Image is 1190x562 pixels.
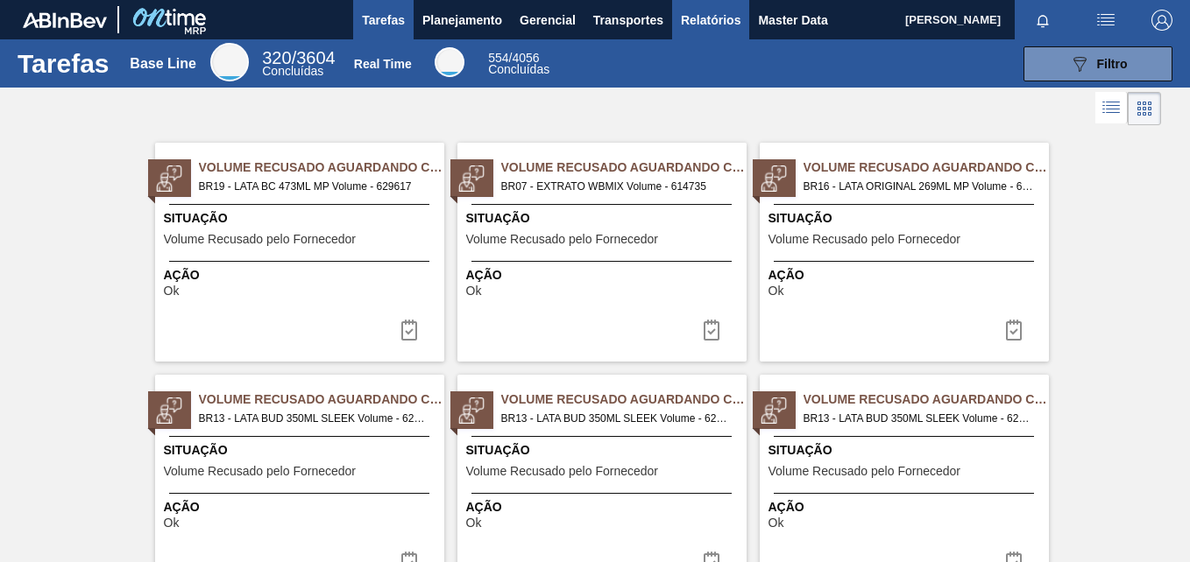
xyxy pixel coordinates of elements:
[1015,8,1071,32] button: Notificações
[199,158,444,177] span: Volume Recusado Aguardando Ciência
[466,209,742,228] span: Situação
[1095,10,1116,31] img: userActions
[262,64,323,78] span: Concluídas
[199,409,430,428] span: BR13 - LATA BUD 350ML SLEEK Volume - 629546
[993,313,1035,348] button: icon-task-complete
[388,313,430,348] button: icon-task-complete
[199,390,444,409] span: Volume Recusado Aguardando Ciência
[399,320,420,341] img: icon-task-complete
[769,233,960,246] span: Volume Recusado pelo Fornecedor
[804,158,1049,177] span: Volume Recusado Aguardando Ciência
[769,441,1045,460] span: Situação
[769,266,1045,285] span: Ação
[18,53,110,74] h1: Tarefas
[691,313,733,348] button: icon-task-complete
[804,409,1035,428] span: BR13 - LATA BUD 350ML SLEEK Volume - 629549
[262,48,291,67] span: 320
[769,209,1045,228] span: Situação
[691,313,733,348] div: Completar tarefa: 30375226
[23,12,107,28] img: TNhmsLtSVTkK8tSr43FrP2fwEKptu5GPRR3wAAAABJRU5ErkJggg==
[164,465,356,478] span: Volume Recusado pelo Fornecedor
[210,43,249,81] div: Base Line
[1151,10,1172,31] img: Logout
[804,177,1035,196] span: BR16 - LATA ORIGINAL 269ML MP Volume - 629866
[164,266,440,285] span: Ação
[761,165,787,192] img: status
[164,209,440,228] span: Situação
[466,285,482,298] span: Ok
[501,158,747,177] span: Volume Recusado Aguardando Ciência
[501,177,733,196] span: BR07 - EXTRATO WBMIX Volume - 614735
[769,516,784,530] span: Ok
[362,10,405,31] span: Tarefas
[769,498,1045,516] span: Ação
[1024,46,1172,81] button: Filtro
[488,51,508,65] span: 554
[466,498,742,516] span: Ação
[354,57,412,71] div: Real Time
[681,10,740,31] span: Relatórios
[466,266,742,285] span: Ação
[701,320,722,341] img: icon-task-complete
[466,441,742,460] span: Situação
[769,465,960,478] span: Volume Recusado pelo Fornecedor
[993,313,1035,348] div: Completar tarefa: 30376613
[488,51,539,65] span: / 4056
[488,62,549,76] span: Concluídas
[156,165,182,192] img: status
[164,285,180,298] span: Ok
[593,10,663,31] span: Transportes
[466,233,658,246] span: Volume Recusado pelo Fornecedor
[458,165,485,192] img: status
[262,48,335,67] span: / 3604
[466,516,482,530] span: Ok
[466,465,658,478] span: Volume Recusado pelo Fornecedor
[501,409,733,428] span: BR13 - LATA BUD 350ML SLEEK Volume - 629547
[164,441,440,460] span: Situação
[758,10,827,31] span: Master Data
[761,397,787,424] img: status
[388,313,430,348] div: Completar tarefa: 30375225
[1003,320,1024,341] img: icon-task-complete
[501,390,747,409] span: Volume Recusado Aguardando Ciência
[164,516,180,530] span: Ok
[156,397,182,424] img: status
[435,47,464,77] div: Real Time
[1097,57,1128,71] span: Filtro
[488,53,549,75] div: Real Time
[130,56,196,72] div: Base Line
[164,233,356,246] span: Volume Recusado pelo Fornecedor
[199,177,430,196] span: BR19 - LATA BC 473ML MP Volume - 629617
[1095,92,1128,125] div: Visão em Lista
[520,10,576,31] span: Gerencial
[769,285,784,298] span: Ok
[164,498,440,516] span: Ação
[422,10,502,31] span: Planejamento
[1128,92,1161,125] div: Visão em Cards
[804,390,1049,409] span: Volume Recusado Aguardando Ciência
[458,397,485,424] img: status
[262,51,335,77] div: Base Line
